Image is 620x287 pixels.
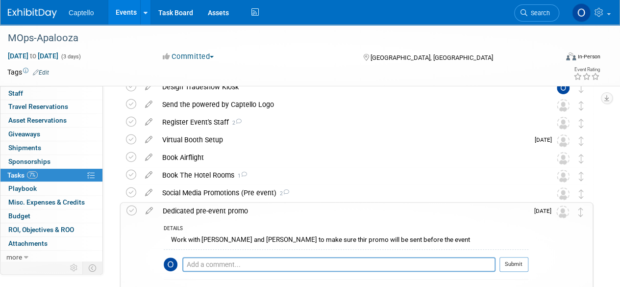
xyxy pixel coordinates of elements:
[157,114,537,130] div: Register Event's Staff
[0,128,102,141] a: Giveaways
[579,136,584,146] i: Move task
[370,54,493,61] span: [GEOGRAPHIC_DATA], [GEOGRAPHIC_DATA]
[33,69,49,76] a: Edit
[83,261,103,274] td: Toggle Event Tabs
[8,157,50,165] span: Sponsorships
[8,226,74,234] span: ROI, Objectives & ROO
[579,189,584,199] i: Move task
[140,153,157,162] a: edit
[514,4,559,22] a: Search
[229,120,242,126] span: 2
[157,96,537,113] div: Send the powered by Captello Logo
[276,190,289,197] span: 2
[164,234,528,249] div: Work with [PERSON_NAME] and [PERSON_NAME] to make sure thir promo will be sent before the event
[140,135,157,144] a: edit
[28,52,38,60] span: to
[157,184,537,201] div: Social Media Promotions (Pre event)
[0,141,102,155] a: Shipments
[8,144,41,152] span: Shipments
[141,207,158,215] a: edit
[0,114,102,127] a: Asset Reservations
[0,196,102,209] a: Misc. Expenses & Credits
[157,167,537,183] div: Book The Hotel Rooms
[27,171,38,179] span: 7%
[577,53,600,60] div: In-Person
[579,101,584,110] i: Move task
[499,257,528,272] button: Submit
[234,173,247,179] span: 1
[140,118,157,127] a: edit
[164,225,528,234] div: DETAILS
[60,53,81,60] span: (3 days)
[69,9,94,17] span: Captello
[0,182,102,195] a: Playbook
[0,251,102,264] a: more
[140,188,157,197] a: edit
[572,3,591,22] img: Owen Ellison
[514,51,600,66] div: Event Format
[0,100,102,113] a: Travel Reservations
[4,29,550,47] div: MOps-Apalooza
[534,208,556,214] span: [DATE]
[0,87,102,100] a: Staff
[557,152,570,165] img: Unassigned
[527,9,550,17] span: Search
[535,136,557,143] span: [DATE]
[158,203,528,219] div: Dedicated pre-event promo
[557,117,570,130] img: Unassigned
[7,52,59,60] span: [DATE] [DATE]
[140,171,157,180] a: edit
[557,187,570,200] img: Unassigned
[557,99,570,112] img: Unassigned
[157,149,537,166] div: Book Airflight
[579,154,584,163] i: Move task
[0,169,102,182] a: Tasks7%
[579,83,584,93] i: Move task
[556,206,569,218] img: Unassigned
[8,89,23,97] span: Staff
[578,208,583,217] i: Move task
[8,116,67,124] span: Asset Reservations
[140,100,157,109] a: edit
[7,171,38,179] span: Tasks
[159,52,218,62] button: Committed
[8,212,30,220] span: Budget
[8,130,40,138] span: Giveaways
[157,78,537,95] div: Design Tradeshow Kiosk
[0,209,102,223] a: Budget
[557,134,570,147] img: Unassigned
[6,253,22,261] span: more
[164,258,177,271] img: Owen Ellison
[8,198,85,206] span: Misc. Expenses & Credits
[8,103,68,110] span: Travel Reservations
[8,8,57,18] img: ExhibitDay
[557,170,570,183] img: Unassigned
[7,67,49,77] td: Tags
[0,155,102,168] a: Sponsorships
[0,237,102,250] a: Attachments
[140,82,157,91] a: edit
[8,184,37,192] span: Playbook
[8,239,48,247] span: Attachments
[579,119,584,128] i: Move task
[579,172,584,181] i: Move task
[573,67,600,72] div: Event Rating
[157,131,529,148] div: Virtual Booth Setup
[566,52,576,60] img: Format-Inperson.png
[66,261,83,274] td: Personalize Event Tab Strip
[557,81,570,94] img: Owen Ellison
[0,223,102,236] a: ROI, Objectives & ROO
